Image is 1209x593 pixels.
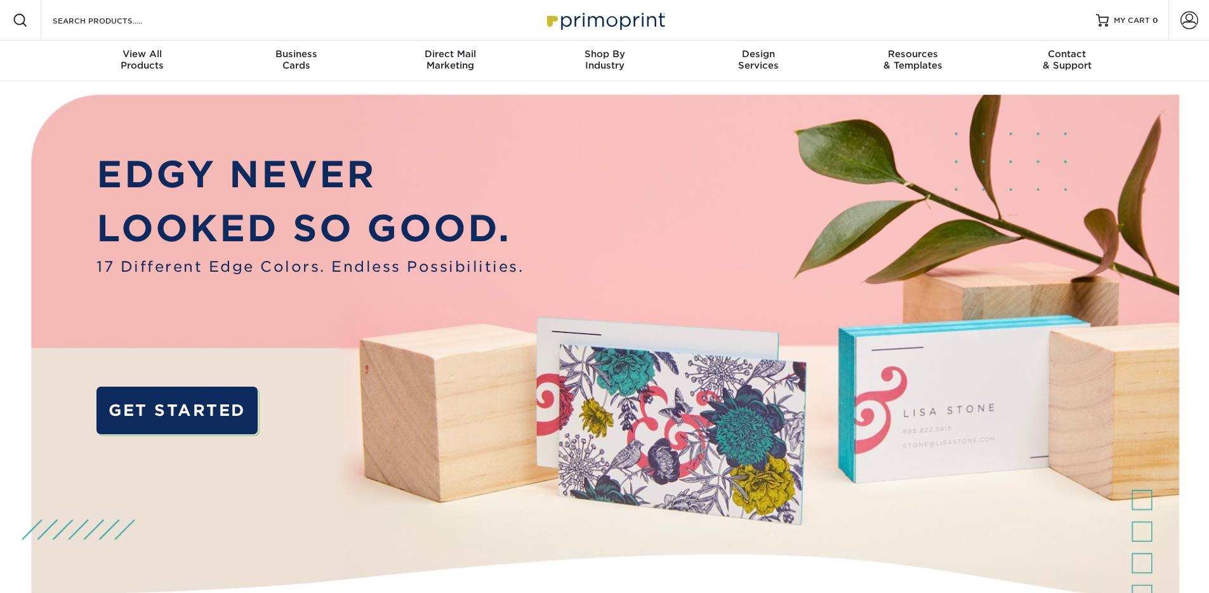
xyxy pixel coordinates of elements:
[836,48,990,71] div: & Templates
[65,48,220,71] div: Products
[1153,16,1158,25] span: 0
[836,48,990,60] span: Resources
[990,41,1144,81] a: Contact& Support
[527,41,682,81] a: Shop ByIndustry
[65,41,220,81] a: View AllProducts
[373,48,527,60] span: Direct Mail
[682,48,836,71] div: Services
[96,256,524,277] span: 17 Different Edge Colors. Endless Possibilities.
[990,48,1144,60] span: Contact
[96,201,524,256] p: LOOKED SO GOOD.
[836,41,990,81] a: Resources& Templates
[990,48,1144,71] div: & Support
[219,41,373,81] a: BusinessCards
[527,48,682,71] div: Industry
[527,48,682,60] span: Shop By
[373,48,527,71] div: Marketing
[373,41,527,81] a: Direct MailMarketing
[682,48,836,60] span: Design
[51,13,175,28] input: SEARCH PRODUCTS.....
[1114,15,1150,26] span: MY CART
[682,41,836,81] a: DesignServices
[219,48,373,71] div: Cards
[96,387,257,434] a: GET STARTED
[541,6,668,34] img: Primoprint
[219,48,373,60] span: Business
[96,147,524,202] p: EDGY NEVER
[65,48,220,60] span: View All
